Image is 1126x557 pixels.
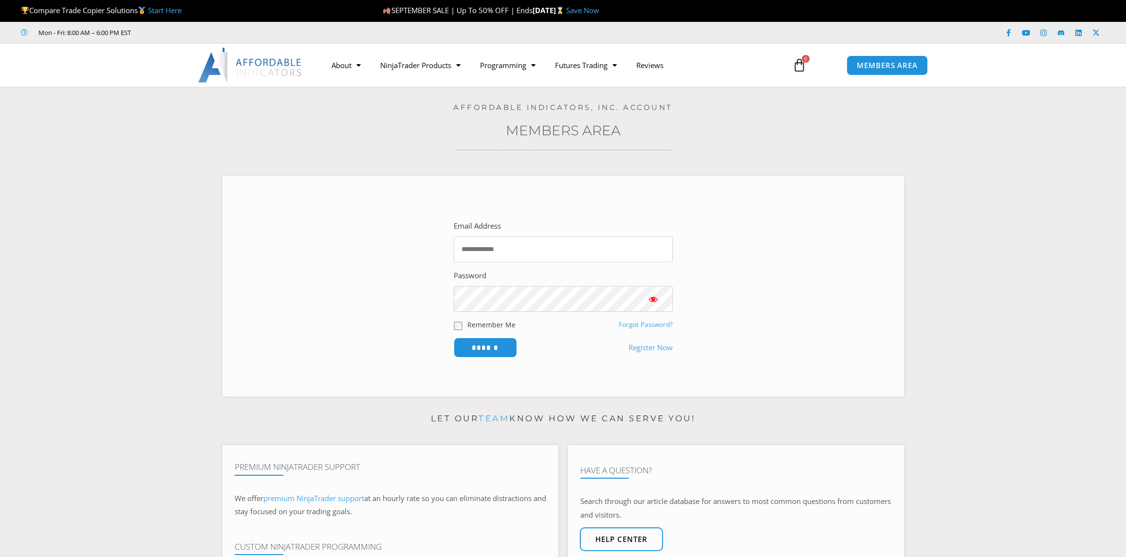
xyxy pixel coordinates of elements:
span: at an hourly rate so you can eliminate distractions and stay focused on your trading goals. [235,493,546,517]
label: Email Address [454,219,501,233]
button: Show password [634,286,673,312]
img: 🏆 [21,7,29,14]
p: Search through our article database for answers to most common questions from customers and visit... [580,495,892,522]
span: We offer [235,493,263,503]
a: About [322,54,370,76]
a: Forgot Password? [619,320,673,329]
h4: Premium NinjaTrader Support [235,462,546,472]
img: ⌛ [556,7,564,14]
strong: [DATE] [533,5,566,15]
a: 0 [778,51,821,79]
img: 🥇 [138,7,146,14]
a: team [479,413,509,423]
span: Compare Trade Copier Solutions [21,5,182,15]
span: Help center [595,536,647,543]
img: 🍂 [383,7,390,14]
img: LogoAI | Affordable Indicators – NinjaTrader [198,48,303,83]
a: Help center [580,527,663,551]
a: Start Here [148,5,182,15]
span: SEPTEMBER SALE | Up To 50% OFF | Ends [383,5,532,15]
a: Futures Trading [545,54,627,76]
label: Password [454,269,486,283]
span: 0 [802,55,810,63]
a: MEMBERS AREA [847,55,928,75]
a: Programming [470,54,545,76]
h4: Have A Question? [580,466,892,475]
a: premium NinjaTrader support [263,493,364,503]
a: Members Area [506,122,621,139]
span: MEMBERS AREA [857,62,918,69]
p: Let our know how we can serve you! [222,411,904,427]
a: Register Now [628,341,673,355]
a: Affordable Indicators, Inc. Account [453,103,673,112]
a: NinjaTrader Products [370,54,470,76]
span: Mon - Fri: 8:00 AM – 6:00 PM EST [36,27,131,38]
a: Save Now [566,5,599,15]
h4: Custom NinjaTrader Programming [235,542,546,552]
label: Remember Me [467,320,516,330]
a: Reviews [627,54,673,76]
nav: Menu [322,54,781,76]
iframe: Customer reviews powered by Trustpilot [145,28,291,37]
